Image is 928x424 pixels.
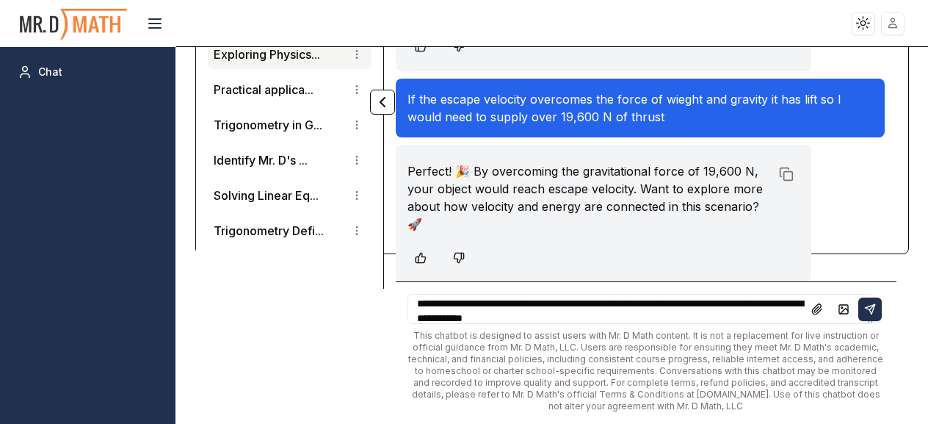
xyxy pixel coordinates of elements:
[348,187,366,204] button: Conversation options
[348,222,366,240] button: Conversation options
[370,90,395,115] button: Collapse panel
[18,4,128,43] img: PromptOwl
[214,222,324,240] button: Trigonometry Defi...
[214,187,319,204] button: Solving Linear Eq...
[214,46,320,63] button: Exploring Physics...
[348,116,366,134] button: Conversation options
[407,330,885,412] div: This chatbot is designed to assist users with Mr. D Math content. It is not a replacement for liv...
[348,151,366,169] button: Conversation options
[38,65,62,79] span: Chat
[348,81,366,98] button: Conversation options
[882,12,904,34] img: placeholder-user.jpg
[12,59,164,85] a: Chat
[407,90,874,126] p: If the escape velocity overcomes the force of wieght and gravity it has lift so I would need to s...
[214,151,308,169] button: Identify Mr. D's ...
[407,162,771,233] p: Perfect! 🎉 By overcoming the gravitational force of 19,600 N, your object would reach escape velo...
[214,116,322,134] button: Trigonometry in G...
[348,46,366,63] button: Conversation options
[214,81,313,98] button: Practical applica...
